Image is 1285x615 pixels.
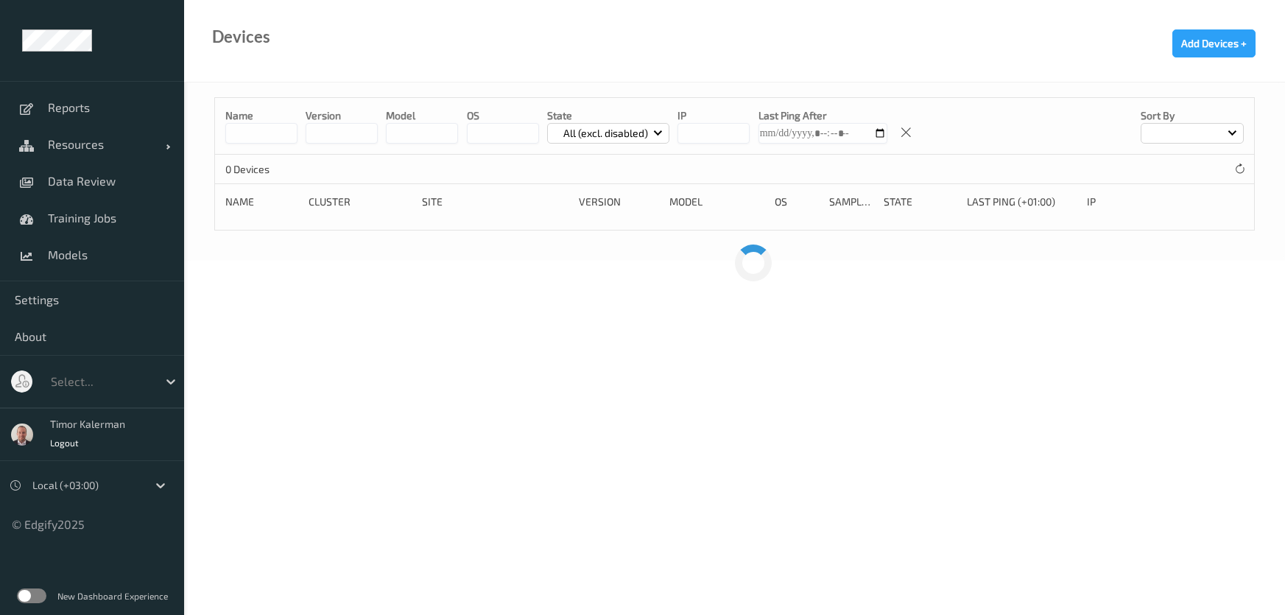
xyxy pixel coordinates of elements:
div: State [884,194,957,209]
p: IP [677,108,750,123]
div: ip [1087,194,1175,209]
div: Site [422,194,568,209]
div: version [579,194,659,209]
p: model [386,108,458,123]
p: Last Ping After [758,108,887,123]
p: 0 Devices [225,162,336,177]
div: Cluster [309,194,411,209]
p: version [306,108,378,123]
p: Name [225,108,298,123]
div: Name [225,194,298,209]
p: State [547,108,670,123]
p: Sort by [1141,108,1244,123]
div: Samples [829,194,873,209]
div: OS [775,194,819,209]
p: All (excl. disabled) [558,126,653,141]
button: Add Devices + [1172,29,1256,57]
div: Model [669,194,764,209]
div: Last Ping (+01:00) [967,194,1077,209]
p: OS [467,108,539,123]
div: Devices [212,29,270,44]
